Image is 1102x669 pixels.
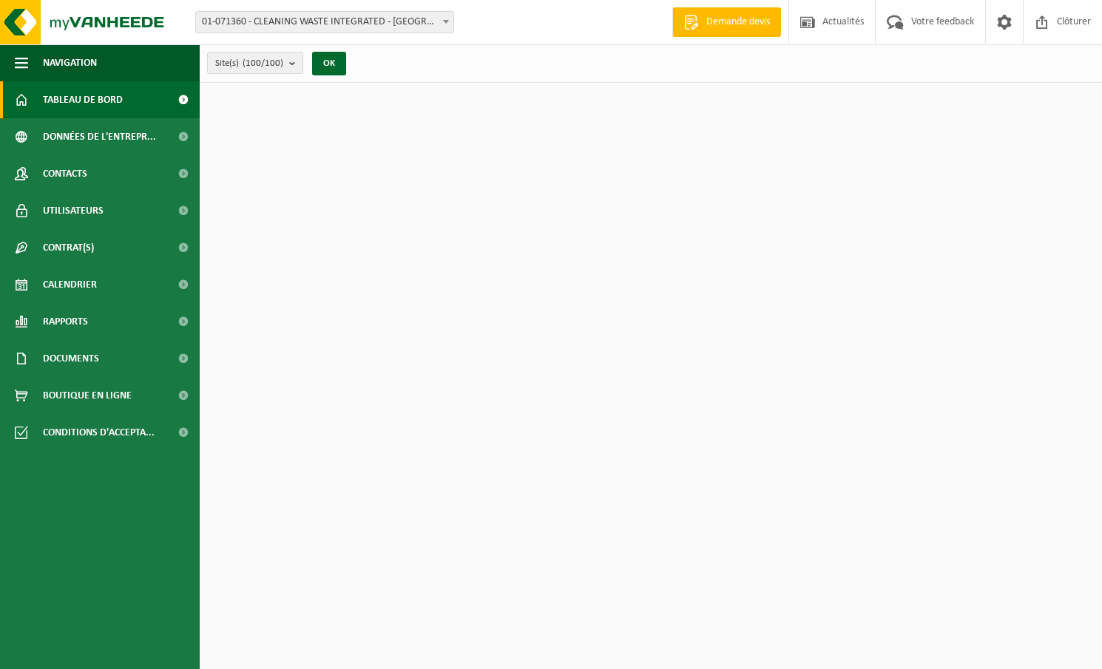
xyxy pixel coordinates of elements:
[43,266,97,303] span: Calendrier
[195,11,454,33] span: 01-071360 - CLEANING WASTE INTEGRATED - SAINT-GHISLAIN
[215,52,283,75] span: Site(s)
[672,7,781,37] a: Demande devis
[207,52,303,74] button: Site(s)(100/100)
[243,58,283,68] count: (100/100)
[703,15,774,30] span: Demande devis
[43,81,123,118] span: Tableau de bord
[196,12,453,33] span: 01-071360 - CLEANING WASTE INTEGRATED - SAINT-GHISLAIN
[43,155,87,192] span: Contacts
[43,414,155,451] span: Conditions d'accepta...
[43,303,88,340] span: Rapports
[43,118,156,155] span: Données de l'entrepr...
[43,44,97,81] span: Navigation
[43,377,132,414] span: Boutique en ligne
[43,340,99,377] span: Documents
[43,229,94,266] span: Contrat(s)
[312,52,346,75] button: OK
[43,192,104,229] span: Utilisateurs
